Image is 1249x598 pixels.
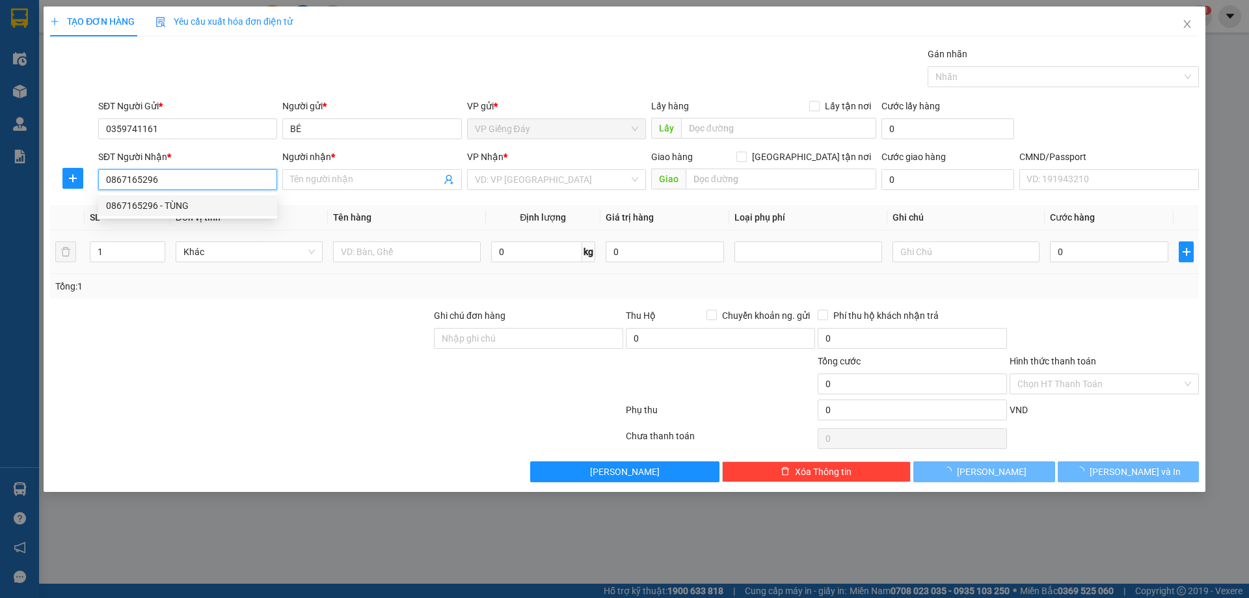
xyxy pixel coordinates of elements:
[1179,241,1193,262] button: plus
[729,205,887,230] th: Loại phụ phí
[55,241,76,262] button: delete
[98,195,277,216] div: 0867165296 - TÙNG
[957,465,1027,479] span: [PERSON_NAME]
[681,118,876,139] input: Dọc đường
[606,212,654,223] span: Giá trị hàng
[475,119,638,139] span: VP Giếng Đáy
[62,168,83,189] button: plus
[928,49,967,59] label: Gán nhãn
[467,152,504,162] span: VP Nhận
[717,308,815,323] span: Chuyển khoản ng. gửi
[1050,212,1095,223] span: Cước hàng
[1058,461,1199,482] button: [PERSON_NAME] và In
[881,152,946,162] label: Cước giao hàng
[893,241,1040,262] input: Ghi Chú
[881,101,940,111] label: Cước lấy hàng
[626,310,656,321] span: Thu Hộ
[624,429,816,452] div: Chưa thanh toán
[1075,467,1090,476] span: loading
[606,241,724,262] input: 0
[183,242,315,262] span: Khác
[881,118,1014,139] input: Cước lấy hàng
[98,99,277,113] div: SĐT Người Gửi
[282,99,461,113] div: Người gửi
[820,99,876,113] span: Lấy tận nơi
[55,279,482,293] div: Tổng: 1
[624,403,816,426] div: Phụ thu
[651,101,689,111] span: Lấy hàng
[1019,150,1198,164] div: CMND/Passport
[106,198,269,213] div: 0867165296 - TÙNG
[1010,356,1096,366] label: Hình thức thanh toán
[887,205,1045,230] th: Ghi chú
[434,328,623,349] input: Ghi chú đơn hàng
[722,461,911,482] button: deleteXóa Thông tin
[90,212,100,223] span: SL
[943,467,957,476] span: loading
[333,212,371,223] span: Tên hàng
[467,99,646,113] div: VP gửi
[651,152,693,162] span: Giao hàng
[590,465,660,479] span: [PERSON_NAME]
[530,461,719,482] button: [PERSON_NAME]
[881,169,1014,190] input: Cước giao hàng
[155,17,166,27] img: icon
[282,150,461,164] div: Người nhận
[913,461,1054,482] button: [PERSON_NAME]
[520,212,566,223] span: Định lượng
[333,241,480,262] input: VD: Bàn, Ghế
[434,310,505,321] label: Ghi chú đơn hàng
[828,308,944,323] span: Phí thu hộ khách nhận trả
[651,118,681,139] span: Lấy
[1169,7,1205,43] button: Close
[781,467,790,477] span: delete
[444,174,454,185] span: user-add
[747,150,876,164] span: [GEOGRAPHIC_DATA] tận nơi
[1182,19,1192,29] span: close
[1179,247,1192,257] span: plus
[651,169,686,189] span: Giao
[63,173,83,183] span: plus
[155,16,293,27] span: Yêu cầu xuất hóa đơn điện tử
[582,241,595,262] span: kg
[98,150,277,164] div: SĐT Người Nhận
[50,17,59,26] span: plus
[1090,465,1181,479] span: [PERSON_NAME] và In
[1010,405,1028,415] span: VND
[686,169,876,189] input: Dọc đường
[50,16,135,27] span: TẠO ĐƠN HÀNG
[795,465,852,479] span: Xóa Thông tin
[818,356,861,366] span: Tổng cước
